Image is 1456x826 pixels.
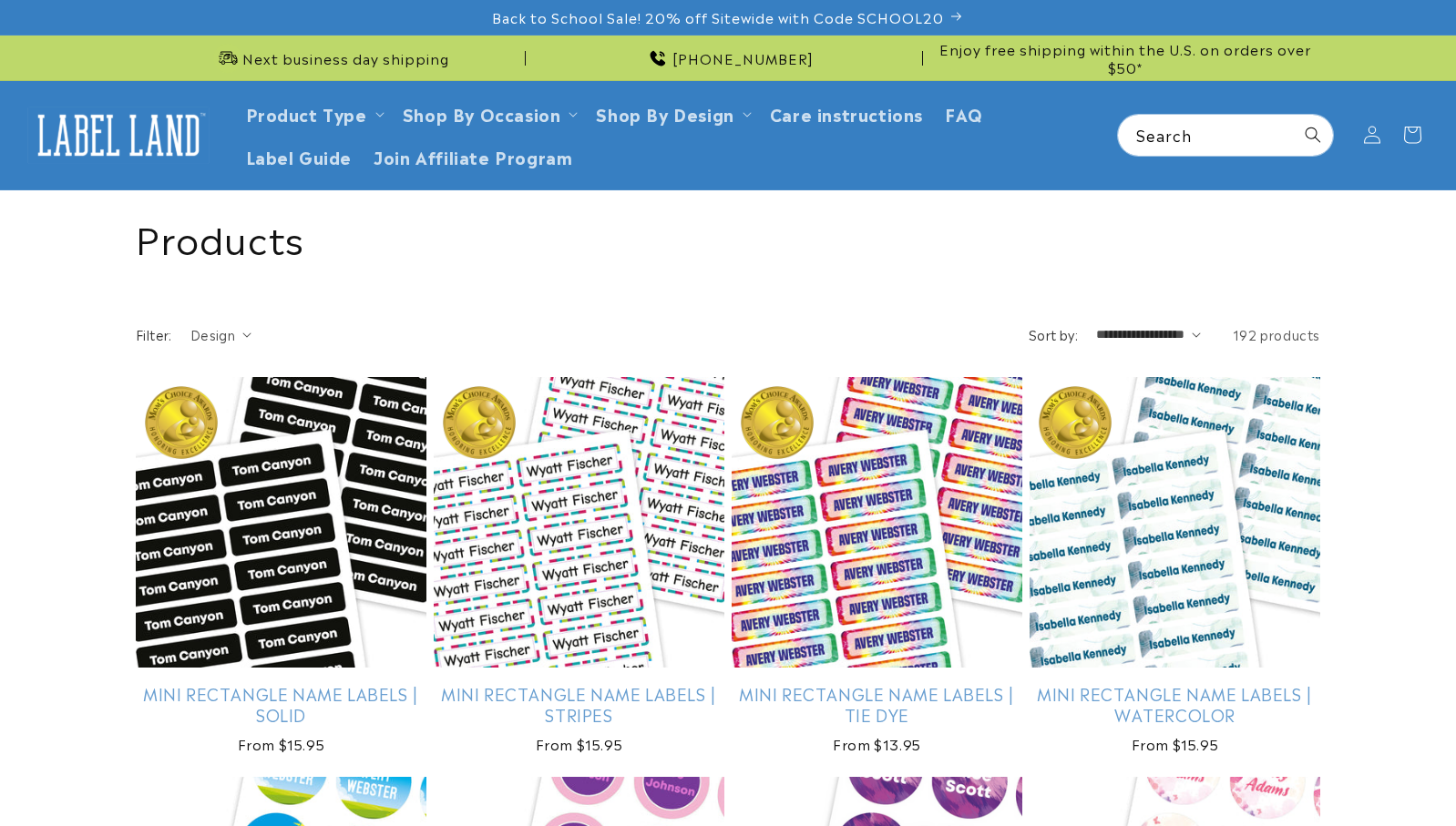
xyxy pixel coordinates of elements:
[242,49,449,67] span: Next business day shipping
[533,36,923,80] div: Announcement
[770,103,923,124] span: Care instructions
[1030,683,1320,726] a: Mini Rectangle Name Labels | Watercolor
[27,107,210,163] img: Label Land
[392,92,586,135] summary: Shop By Occasion
[136,683,426,726] a: Mini Rectangle Name Labels | Solid
[403,103,561,124] span: Shop By Occasion
[596,101,733,126] a: Shop By Design
[1233,325,1320,343] span: 192 products
[945,103,983,124] span: FAQ
[235,92,392,135] summary: Product Type
[136,325,172,344] h2: Filter:
[434,683,724,726] a: Mini Rectangle Name Labels | Stripes
[246,101,367,126] a: Product Type
[930,40,1320,76] span: Enjoy free shipping within the U.S. on orders over $50*
[136,36,526,80] div: Announcement
[190,325,235,343] span: Design
[374,146,572,167] span: Join Affiliate Program
[732,683,1022,726] a: Mini Rectangle Name Labels | Tie Dye
[190,325,251,344] summary: Design (0 selected)
[246,146,353,167] span: Label Guide
[136,213,1320,260] h1: Products
[672,49,814,67] span: [PHONE_NUMBER]
[759,92,934,135] a: Care instructions
[934,92,994,135] a: FAQ
[1029,325,1078,343] label: Sort by:
[930,36,1320,80] div: Announcement
[363,135,583,178] a: Join Affiliate Program
[492,8,944,26] span: Back to School Sale! 20% off Sitewide with Code SCHOOL20
[585,92,758,135] summary: Shop By Design
[1293,115,1333,155] button: Search
[235,135,364,178] a: Label Guide
[21,100,217,170] a: Label Land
